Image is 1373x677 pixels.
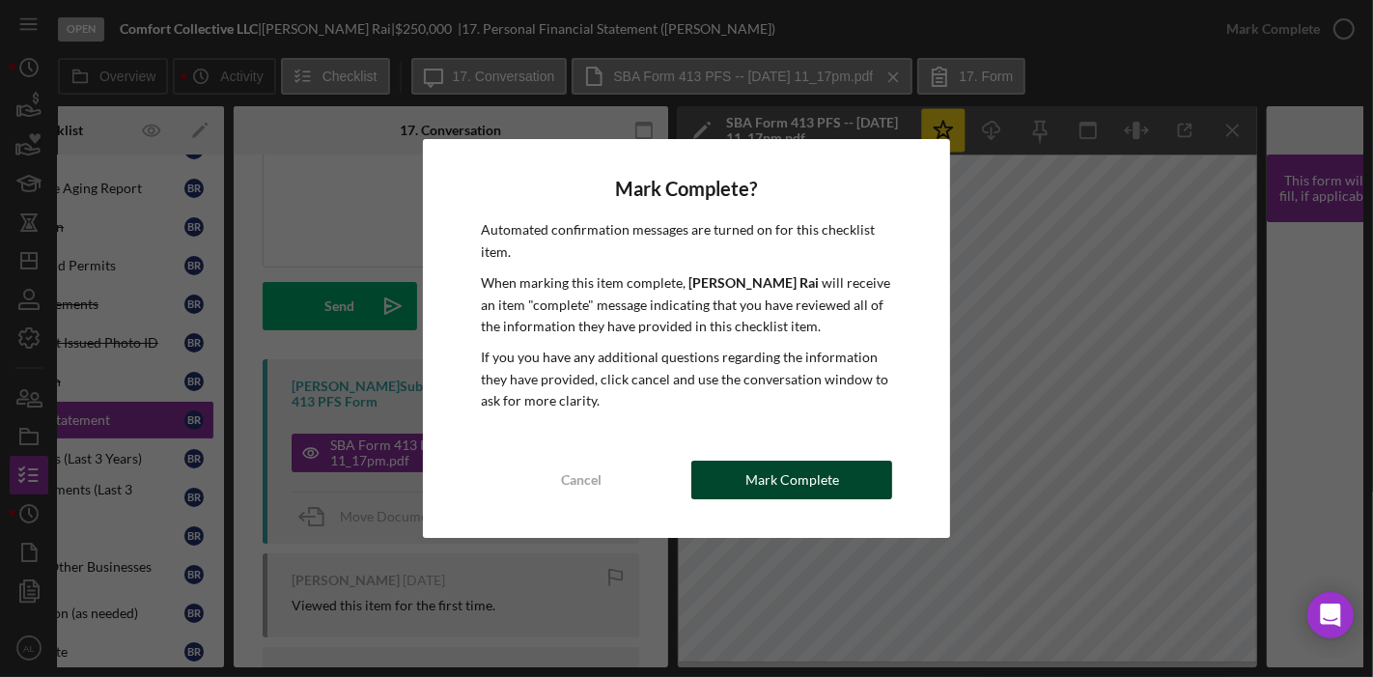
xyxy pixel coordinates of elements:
div: Open Intercom Messenger [1307,592,1354,638]
h4: Mark Complete? [481,178,893,200]
p: Automated confirmation messages are turned on for this checklist item. [481,219,893,263]
b: [PERSON_NAME] Rai [688,274,819,291]
p: When marking this item complete, will receive an item "complete" message indicating that you have... [481,272,893,337]
button: Mark Complete [691,461,892,499]
button: Cancel [481,461,682,499]
p: If you you have any additional questions regarding the information they have provided, click canc... [481,347,893,411]
div: Mark Complete [745,461,839,499]
div: Cancel [561,461,602,499]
